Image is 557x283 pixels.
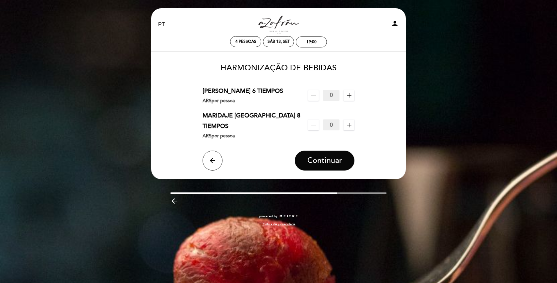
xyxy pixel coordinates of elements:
span: 4 pessoas [235,39,256,44]
div: [PERSON_NAME] 6 TIEMPOS [203,86,303,96]
div: ARS [203,97,303,105]
span: por pessoa [212,133,235,139]
i: remove [310,91,318,99]
i: arrow_backward [170,197,178,205]
span: powered by [259,214,278,219]
span: HARMONIZAÇÃO DE BEBIDAS [220,63,337,73]
i: remove [310,121,318,129]
img: MEITRE [279,215,298,218]
a: powered by [259,214,298,219]
div: 19:00 [306,39,317,44]
button: arrow_back [203,151,222,171]
i: add [345,121,353,129]
i: person [391,20,399,28]
button: Continuar [295,151,354,171]
i: arrow_back [209,157,217,165]
i: add [345,91,353,99]
div: Sáb 13, set [268,39,290,44]
a: Azafran [237,16,320,34]
div: ARS [203,132,303,140]
a: Política de privacidade [262,222,295,227]
span: Continuar [307,156,342,165]
div: MARIDAJE [GEOGRAPHIC_DATA] 8 TIEMPOS [203,110,303,132]
button: person [391,20,399,30]
span: por pessoa [212,98,235,104]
